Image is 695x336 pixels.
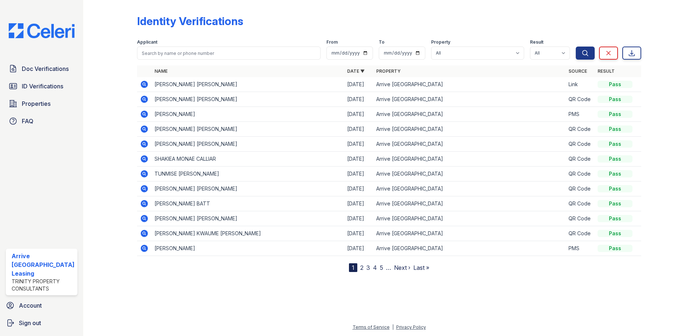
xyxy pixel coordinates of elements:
td: TUNMISE [PERSON_NAME] [152,167,344,181]
div: Pass [598,125,632,133]
td: QR Code [566,167,595,181]
a: Result [598,68,615,74]
td: Arrive [GEOGRAPHIC_DATA] [373,196,566,211]
td: Arrive [GEOGRAPHIC_DATA] [373,152,566,167]
td: Link [566,77,595,92]
td: QR Code [566,226,595,241]
td: [DATE] [344,211,373,226]
td: [DATE] [344,241,373,256]
label: Result [530,39,543,45]
td: [PERSON_NAME] [PERSON_NAME] [152,211,344,226]
td: QR Code [566,211,595,226]
div: Pass [598,215,632,222]
td: [DATE] [344,122,373,137]
div: Pass [598,155,632,163]
td: Arrive [GEOGRAPHIC_DATA] [373,167,566,181]
span: Account [19,301,42,310]
div: Arrive [GEOGRAPHIC_DATA] Leasing [12,252,75,278]
span: Doc Verifications [22,64,69,73]
td: PMS [566,241,595,256]
td: QR Code [566,122,595,137]
img: CE_Logo_Blue-a8612792a0a2168367f1c8372b55b34899dd931a85d93a1a3d3e32e68fde9ad4.png [3,23,80,38]
td: Arrive [GEOGRAPHIC_DATA] [373,92,566,107]
a: Account [3,298,80,313]
td: Arrive [GEOGRAPHIC_DATA] [373,226,566,241]
div: Pass [598,96,632,103]
span: … [386,263,391,272]
td: [DATE] [344,181,373,196]
div: Trinity Property Consultants [12,278,75,292]
a: Last » [413,264,429,271]
div: Pass [598,140,632,148]
a: Sign out [3,316,80,330]
td: [DATE] [344,137,373,152]
a: 2 [360,264,363,271]
td: Arrive [GEOGRAPHIC_DATA] [373,107,566,122]
td: QR Code [566,92,595,107]
a: FAQ [6,114,77,128]
td: [DATE] [344,92,373,107]
input: Search by name or phone number [137,47,321,60]
td: Arrive [GEOGRAPHIC_DATA] [373,181,566,196]
td: [PERSON_NAME] [152,107,344,122]
td: [DATE] [344,196,373,211]
a: Next › [394,264,410,271]
a: Terms of Service [353,324,390,330]
td: Arrive [GEOGRAPHIC_DATA] [373,122,566,137]
td: Arrive [GEOGRAPHIC_DATA] [373,77,566,92]
a: Doc Verifications [6,61,77,76]
td: [PERSON_NAME] [PERSON_NAME] [152,92,344,107]
td: [DATE] [344,167,373,181]
div: | [392,324,394,330]
td: [DATE] [344,107,373,122]
label: Applicant [137,39,157,45]
td: [PERSON_NAME] [PERSON_NAME] [152,77,344,92]
div: Pass [598,245,632,252]
td: SHAKIEA MONAE CALLIAR [152,152,344,167]
td: [PERSON_NAME] [152,241,344,256]
a: Property [376,68,401,74]
a: Properties [6,96,77,111]
td: QR Code [566,196,595,211]
td: [DATE] [344,226,373,241]
td: [PERSON_NAME] [PERSON_NAME] [152,137,344,152]
a: 4 [373,264,377,271]
span: FAQ [22,117,33,125]
a: Source [569,68,587,74]
div: Pass [598,170,632,177]
div: Pass [598,81,632,88]
div: Pass [598,111,632,118]
a: 3 [366,264,370,271]
td: [DATE] [344,77,373,92]
td: QR Code [566,152,595,167]
a: ID Verifications [6,79,77,93]
span: Sign out [19,319,41,327]
td: PMS [566,107,595,122]
span: ID Verifications [22,82,63,91]
div: Pass [598,230,632,237]
div: Identity Verifications [137,15,243,28]
td: [PERSON_NAME] KWAUME [PERSON_NAME] [152,226,344,241]
td: Arrive [GEOGRAPHIC_DATA] [373,137,566,152]
td: [PERSON_NAME] [PERSON_NAME] [152,122,344,137]
td: QR Code [566,181,595,196]
td: Arrive [GEOGRAPHIC_DATA] [373,211,566,226]
div: 1 [349,263,357,272]
label: Property [431,39,450,45]
td: QR Code [566,137,595,152]
label: To [379,39,385,45]
span: Properties [22,99,51,108]
label: From [326,39,338,45]
div: Pass [598,200,632,207]
td: [DATE] [344,152,373,167]
a: Date ▼ [347,68,365,74]
a: Name [154,68,168,74]
div: Pass [598,185,632,192]
a: Privacy Policy [396,324,426,330]
td: [PERSON_NAME] [PERSON_NAME] [152,181,344,196]
td: [PERSON_NAME] BATT [152,196,344,211]
a: 5 [380,264,383,271]
td: Arrive [GEOGRAPHIC_DATA] [373,241,566,256]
